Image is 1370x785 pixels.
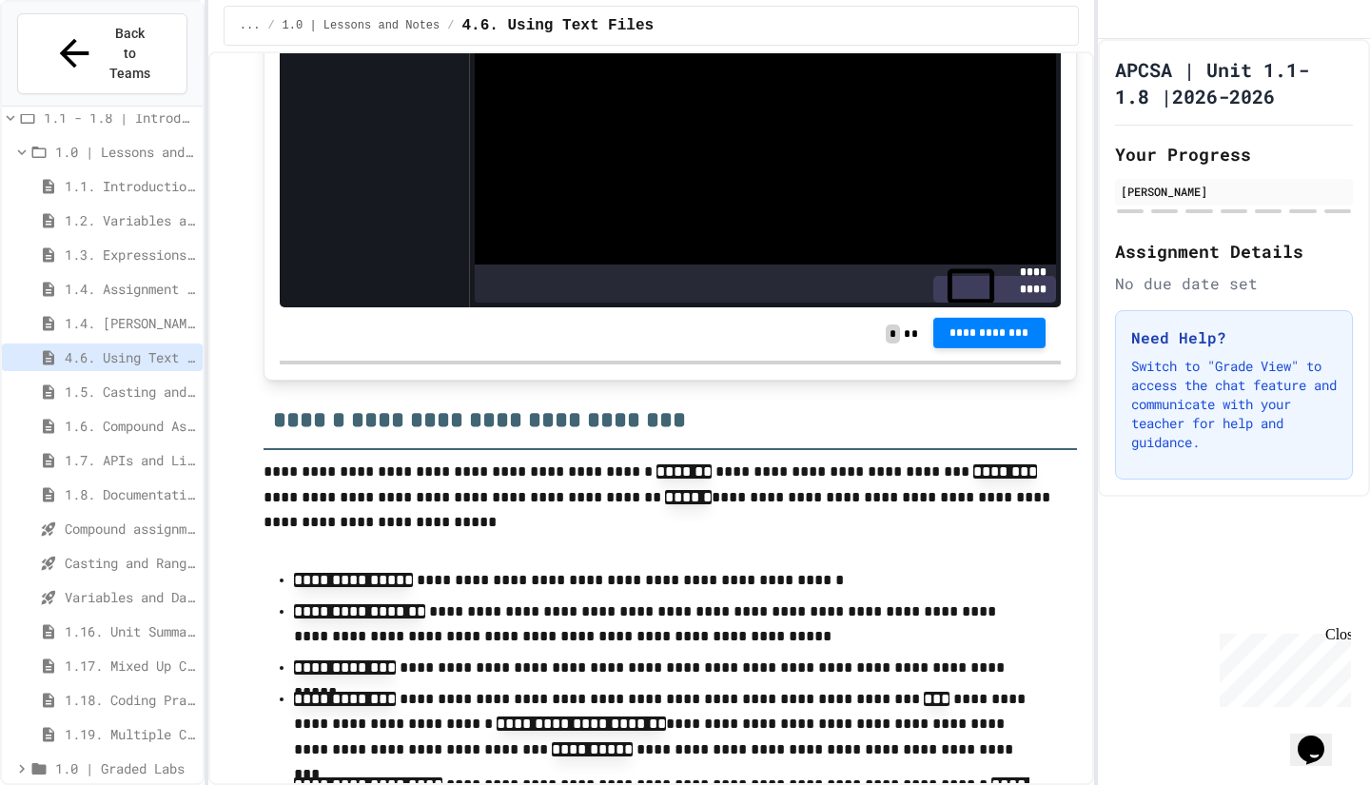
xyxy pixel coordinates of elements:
[65,313,195,333] span: 1.4. [PERSON_NAME] and User Input
[65,484,195,504] span: 1.8. Documentation with Comments and Preconditions
[55,142,195,162] span: 1.0 | Lessons and Notes
[240,18,261,33] span: ...
[65,724,195,744] span: 1.19. Multiple Choice Exercises for Unit 1a (1.1-1.6)
[283,18,440,33] span: 1.0 | Lessons and Notes
[65,656,195,676] span: 1.17. Mixed Up Code Practice 1.1-1.6
[65,245,195,265] span: 1.3. Expressions and Output [New]
[108,24,152,84] span: Back to Teams
[65,553,195,573] span: Casting and Ranges of variables - Quiz
[1131,326,1337,349] h3: Need Help?
[44,108,195,128] span: 1.1 - 1.8 | Introduction to Java
[8,8,131,121] div: Chat with us now!Close
[1131,357,1337,452] p: Switch to "Grade View" to access the chat feature and communicate with your teacher for help and ...
[65,176,195,196] span: 1.1. Introduction to Algorithms, Programming, and Compilers
[1115,56,1353,109] h1: APCSA | Unit 1.1- 1.8 |2026-2026
[1115,141,1353,167] h2: Your Progress
[1121,183,1347,200] div: [PERSON_NAME]
[1290,709,1351,766] iframe: chat widget
[65,347,195,367] span: 4.6. Using Text Files
[1115,272,1353,295] div: No due date set
[267,18,274,33] span: /
[461,14,654,37] span: 4.6. Using Text Files
[65,519,195,539] span: Compound assignment operators - Quiz
[1212,626,1351,707] iframe: chat widget
[65,416,195,436] span: 1.6. Compound Assignment Operators
[65,210,195,230] span: 1.2. Variables and Data Types
[65,587,195,607] span: Variables and Data Types - Quiz
[17,13,187,94] button: Back to Teams
[55,758,195,778] span: 1.0 | Graded Labs
[65,621,195,641] span: 1.16. Unit Summary 1a (1.1-1.6)
[65,450,195,470] span: 1.7. APIs and Libraries
[65,279,195,299] span: 1.4. Assignment and Input
[65,382,195,402] span: 1.5. Casting and Ranges of Values
[447,18,454,33] span: /
[1115,238,1353,265] h2: Assignment Details
[65,690,195,710] span: 1.18. Coding Practice 1a (1.1-1.6)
